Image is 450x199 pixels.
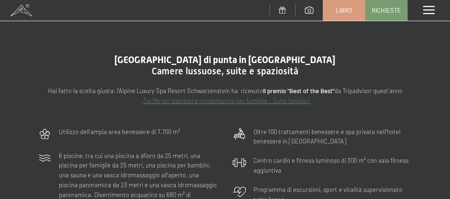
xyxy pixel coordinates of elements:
font: Hai fatto la scelta giusta: l'Alpine Luxury Spa Resort Schwarzenstein ha ricevuto [48,87,263,95]
font: Camere lussuose, suite e spaziosità [152,65,298,77]
font: da Tripadvisor quest'anno . [140,87,402,104]
a: Libro [323,0,365,20]
font: Richieste [372,7,401,14]
font: Libro [336,7,352,14]
font: il premio "Best of the Best" [263,87,335,95]
a: Richieste [366,0,407,20]
font: Centro cardio e fitness luminoso di 300 m² con sala fitness aggiuntiva [254,157,409,174]
font: Oltre 100 trattamenti benessere e spa privata nell'hotel benessere in [GEOGRAPHIC_DATA] [254,128,401,145]
a: Tariffe per bambini e combinazioni per famiglie - Suite familiari [143,97,310,104]
font: [GEOGRAPHIC_DATA] di punta in [GEOGRAPHIC_DATA] [115,54,335,65]
font: Utilizzo dell'ampia area benessere di 7.700 m² [59,128,180,135]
